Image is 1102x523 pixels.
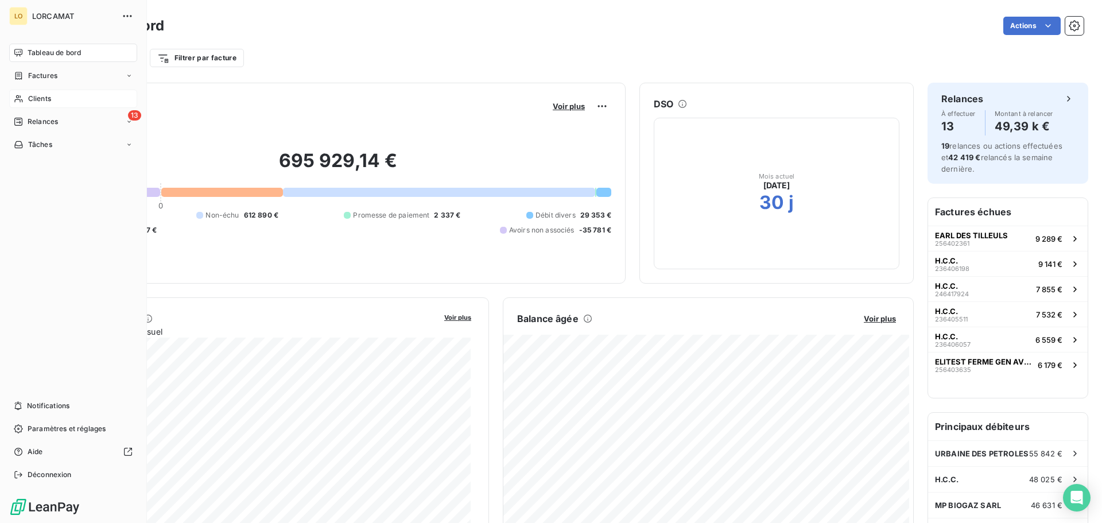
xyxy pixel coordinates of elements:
span: Aide [28,447,43,457]
span: Promesse de paiement [353,210,429,220]
h6: DSO [654,97,673,111]
h6: Relances [941,92,983,106]
span: Voir plus [444,313,471,321]
span: [DATE] [763,180,790,191]
span: 246417924 [935,290,969,297]
h6: Balance âgée [517,312,579,326]
span: 236406198 [935,265,969,272]
span: H.C.C. [935,256,958,265]
span: 29 353 € [580,210,611,220]
span: Mois actuel [759,173,795,180]
span: 2 337 € [434,210,460,220]
span: Montant à relancer [995,110,1053,117]
span: 256402361 [935,240,969,247]
span: Débit divers [536,210,576,220]
h2: j [789,191,794,214]
span: Avoirs non associés [509,225,575,235]
span: MP BIOGAZ SARL [935,501,1001,510]
span: Voir plus [864,314,896,323]
span: Paramètres et réglages [28,424,106,434]
h6: Principaux débiteurs [928,413,1088,440]
span: Clients [28,94,51,104]
span: 13 [128,110,141,121]
button: H.C.C.2364061989 141 € [928,251,1088,276]
span: Tâches [28,140,52,150]
span: LORCAMAT [32,11,115,21]
span: Voir plus [553,102,585,111]
span: 46 631 € [1031,501,1062,510]
h2: 695 929,14 € [65,149,611,184]
span: Déconnexion [28,470,72,480]
span: H.C.C. [935,332,958,341]
button: Actions [1003,17,1061,35]
button: Voir plus [441,312,475,322]
span: relances ou actions effectuées et relancés la semaine dernière. [941,141,1062,173]
span: Relances [28,117,58,127]
span: H.C.C. [935,281,958,290]
span: Non-échu [205,210,239,220]
span: H.C.C. [935,475,959,484]
span: 48 025 € [1029,475,1062,484]
a: Aide [9,443,137,461]
span: Chiffre d'affaires mensuel [65,326,436,338]
button: H.C.C.2364055117 532 € [928,301,1088,327]
span: 9 289 € [1035,234,1062,243]
button: Voir plus [860,313,899,324]
button: Voir plus [549,101,588,111]
span: Notifications [27,401,69,411]
span: 42 419 € [948,153,980,162]
button: Filtrer par facture [150,49,244,67]
div: LO [9,7,28,25]
span: 236406057 [935,341,971,348]
div: Open Intercom Messenger [1063,484,1091,512]
span: 7 855 € [1036,285,1062,294]
span: 9 141 € [1038,259,1062,269]
span: 612 890 € [244,210,278,220]
h4: 49,39 k € [995,117,1053,135]
span: 6 179 € [1038,361,1062,370]
span: EARL DES TILLEULS [935,231,1008,240]
span: 256403635 [935,366,971,373]
span: URBAINE DES PETROLES [935,449,1029,458]
span: -35 781 € [579,225,611,235]
span: À effectuer [941,110,976,117]
span: ELITEST FERME GEN AVENIR [935,357,1033,366]
img: Logo LeanPay [9,498,80,516]
h4: 13 [941,117,976,135]
span: 7 532 € [1036,310,1062,319]
span: Factures [28,71,57,81]
span: Tableau de bord [28,48,81,58]
button: H.C.C.2464179247 855 € [928,276,1088,301]
button: EARL DES TILLEULS2564023619 289 € [928,226,1088,251]
button: ELITEST FERME GEN AVENIR2564036356 179 € [928,352,1088,377]
span: 0 [158,201,163,210]
span: 6 559 € [1035,335,1062,344]
h2: 30 [759,191,784,214]
button: H.C.C.2364060576 559 € [928,327,1088,352]
h6: Factures échues [928,198,1088,226]
span: 236405511 [935,316,968,323]
span: H.C.C. [935,307,958,316]
span: 19 [941,141,949,150]
span: 55 842 € [1029,449,1062,458]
